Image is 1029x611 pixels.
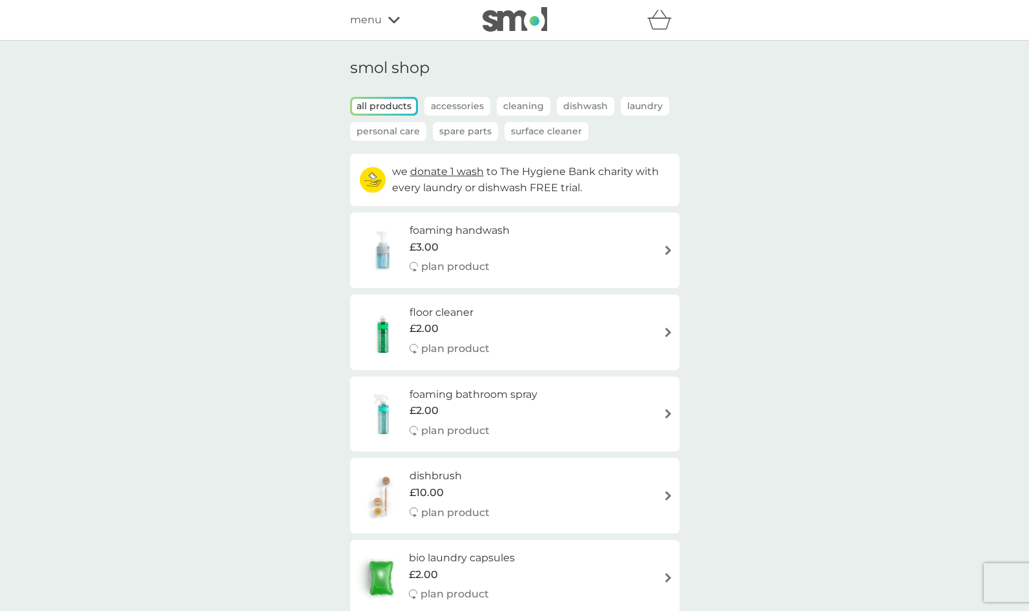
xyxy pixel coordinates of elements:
button: Accessories [424,97,490,116]
img: foaming bathroom spray [357,391,410,437]
button: all products [352,99,416,114]
h6: bio laundry capsules [409,550,515,566]
h6: foaming bathroom spray [410,386,537,403]
p: plan product [421,258,490,275]
button: Spare Parts [433,122,498,141]
span: £10.00 [410,484,444,501]
button: Laundry [621,97,669,116]
span: £2.00 [409,566,438,583]
img: bio laundry capsules [357,555,406,601]
p: we to The Hygiene Bank charity with every laundry or dishwash FREE trial. [392,163,670,196]
img: foaming handwash [357,227,410,273]
button: Surface Cleaner [504,122,588,141]
span: £2.00 [410,402,439,419]
img: floor cleaner [357,309,410,355]
img: arrow right [663,245,673,255]
button: Dishwash [557,97,614,116]
span: £2.00 [410,320,439,337]
p: plan product [421,504,490,521]
h6: foaming handwash [410,222,510,239]
p: plan product [421,340,490,357]
h6: dishbrush [410,468,490,484]
img: arrow right [663,573,673,583]
h6: floor cleaner [410,304,490,321]
button: Cleaning [497,97,550,116]
img: smol [483,7,547,32]
div: basket [647,7,680,33]
span: £3.00 [410,239,439,256]
img: arrow right [663,327,673,337]
span: menu [350,12,382,28]
img: dishbrush [357,473,410,519]
button: Personal Care [350,122,426,141]
img: arrow right [663,409,673,419]
p: plan product [421,422,490,439]
img: arrow right [663,491,673,501]
span: donate 1 wash [410,165,484,178]
p: plan product [421,586,489,603]
h1: smol shop [350,59,680,78]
